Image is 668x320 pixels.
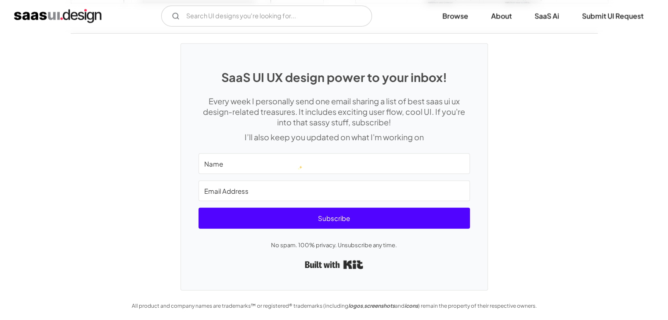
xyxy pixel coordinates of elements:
a: About [480,7,522,26]
a: SaaS Ai [524,7,570,26]
div: All product and company names are trademarks™ or registered® trademarks (including , and ) remain... [128,301,541,311]
a: Browse [432,7,479,26]
a: Built with Kit [305,257,363,273]
p: Every week I personally send one email sharing a list of best saas ui ux design-related treasures... [199,96,470,128]
p: No spam. 100% privacy. Unsubscribe any time. [199,240,470,250]
p: I’ll also keep you updated on what I'm working on [199,132,470,142]
a: home [14,9,101,23]
input: Email Address [199,181,470,201]
input: Name [199,153,470,174]
em: logos [348,302,363,309]
h1: SaaS UI UX design power to your inbox! [199,70,470,84]
input: Search UI designs you're looking for... [161,6,372,27]
a: Submit UI Request [571,7,654,26]
em: screenshots [364,302,395,309]
button: Subscribe [199,208,470,229]
em: icons [404,302,418,309]
form: Email Form [161,6,372,27]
